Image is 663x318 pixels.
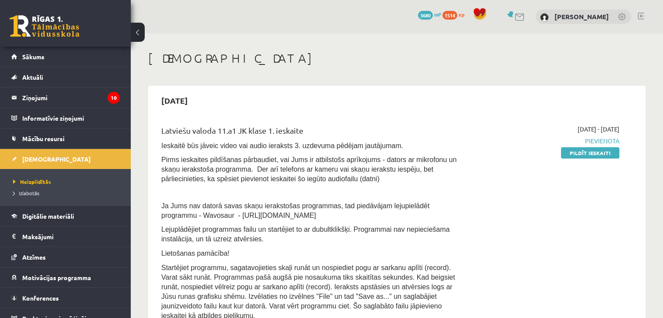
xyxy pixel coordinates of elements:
span: Sākums [22,53,44,61]
span: Lejuplādējiet programmas failu un startējiet to ar dubultklikšķi. Programmai nav nepieciešama ins... [161,226,450,243]
span: Motivācijas programma [22,274,91,281]
div: Latviešu valoda 11.a1 JK klase 1. ieskaite [161,125,462,141]
a: Izlabotās [13,189,122,197]
legend: Informatīvie ziņojumi [22,108,120,128]
img: Anete Krastiņa [540,13,549,22]
legend: Ziņojumi [22,88,120,108]
a: Sākums [11,47,120,67]
span: [DATE] - [DATE] [578,125,619,134]
a: Digitālie materiāli [11,206,120,226]
span: Pievienota [476,136,619,145]
a: Informatīvie ziņojumi [11,108,120,128]
a: Atzīmes [11,247,120,267]
span: 1514 [442,11,457,20]
span: Ja Jums nav datorā savas skaņu ierakstošas programmas, tad piedāvājam lejupielādēt programmu - Wa... [161,202,429,219]
span: mP [434,11,441,18]
span: Lietošanas pamācība! [161,250,230,257]
span: Ieskaitē būs jāveic video vai audio ieraksts 3. uzdevuma pēdējam jautājumam. [161,142,403,149]
span: Aktuāli [22,73,43,81]
span: Digitālie materiāli [22,212,74,220]
a: Neizpildītās [13,178,122,186]
a: Rīgas 1. Tālmācības vidusskola [10,15,79,37]
a: 3680 mP [418,11,441,18]
a: Pildīt ieskaiti [561,147,619,159]
a: [PERSON_NAME] [554,12,609,21]
span: xp [459,11,464,18]
span: 3680 [418,11,433,20]
i: 10 [108,92,120,104]
legend: Maksājumi [22,227,120,247]
span: Izlabotās [13,189,39,196]
a: Mācību resursi [11,129,120,149]
a: Konferences [11,288,120,308]
span: Atzīmes [22,253,46,261]
span: Pirms ieskaites pildīšanas pārbaudiet, vai Jums ir atbilstošs aprīkojums - dators ar mikrofonu un... [161,156,457,183]
span: Konferences [22,294,59,302]
a: [DEMOGRAPHIC_DATA] [11,149,120,169]
a: Aktuāli [11,67,120,87]
a: Maksājumi [11,227,120,247]
a: 1514 xp [442,11,469,18]
h2: [DATE] [153,90,197,111]
span: Mācību resursi [22,135,65,142]
span: [DEMOGRAPHIC_DATA] [22,155,91,163]
h1: [DEMOGRAPHIC_DATA] [148,51,646,66]
a: Motivācijas programma [11,267,120,288]
span: Neizpildītās [13,178,51,185]
a: Ziņojumi10 [11,88,120,108]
